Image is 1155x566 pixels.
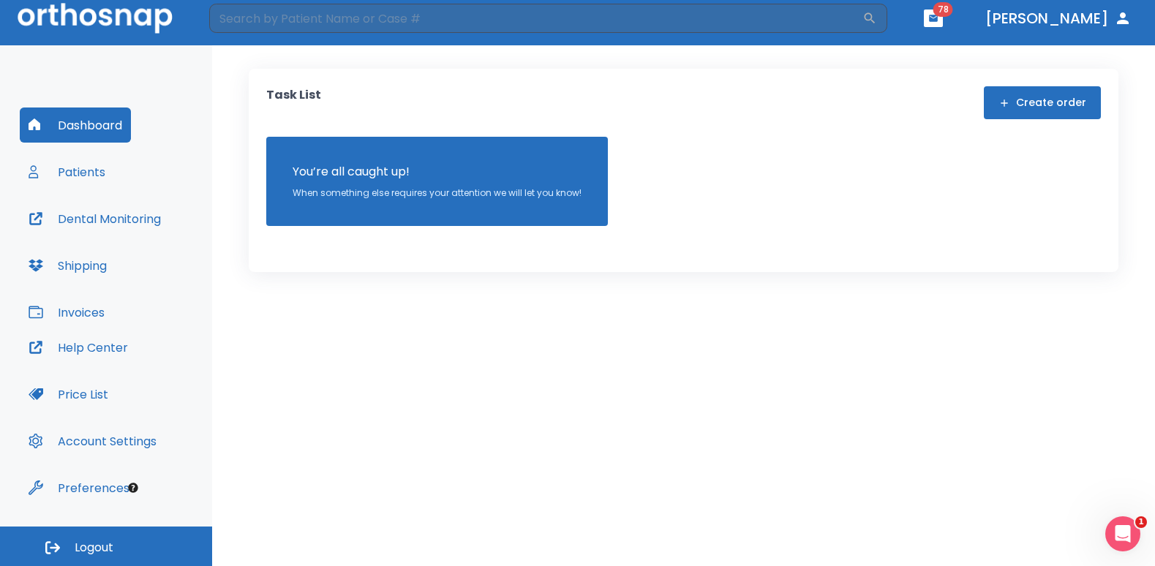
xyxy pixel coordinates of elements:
[209,4,862,33] input: Search by Patient Name or Case #
[293,163,582,181] p: You’re all caught up!
[1135,516,1147,528] span: 1
[20,201,170,236] button: Dental Monitoring
[20,248,116,283] button: Shipping
[127,481,140,494] div: Tooltip anchor
[20,377,117,412] button: Price List
[18,3,173,33] img: Orthosnap
[266,86,321,119] p: Task List
[20,107,131,143] button: Dashboard
[75,540,113,556] span: Logout
[933,2,953,17] span: 78
[20,423,165,459] button: Account Settings
[20,154,114,189] button: Patients
[20,470,138,505] button: Preferences
[979,5,1137,31] button: [PERSON_NAME]
[1105,516,1140,551] iframe: Intercom live chat
[20,330,137,365] button: Help Center
[984,86,1101,119] button: Create order
[20,295,113,330] button: Invoices
[293,186,582,200] p: When something else requires your attention we will let you know!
